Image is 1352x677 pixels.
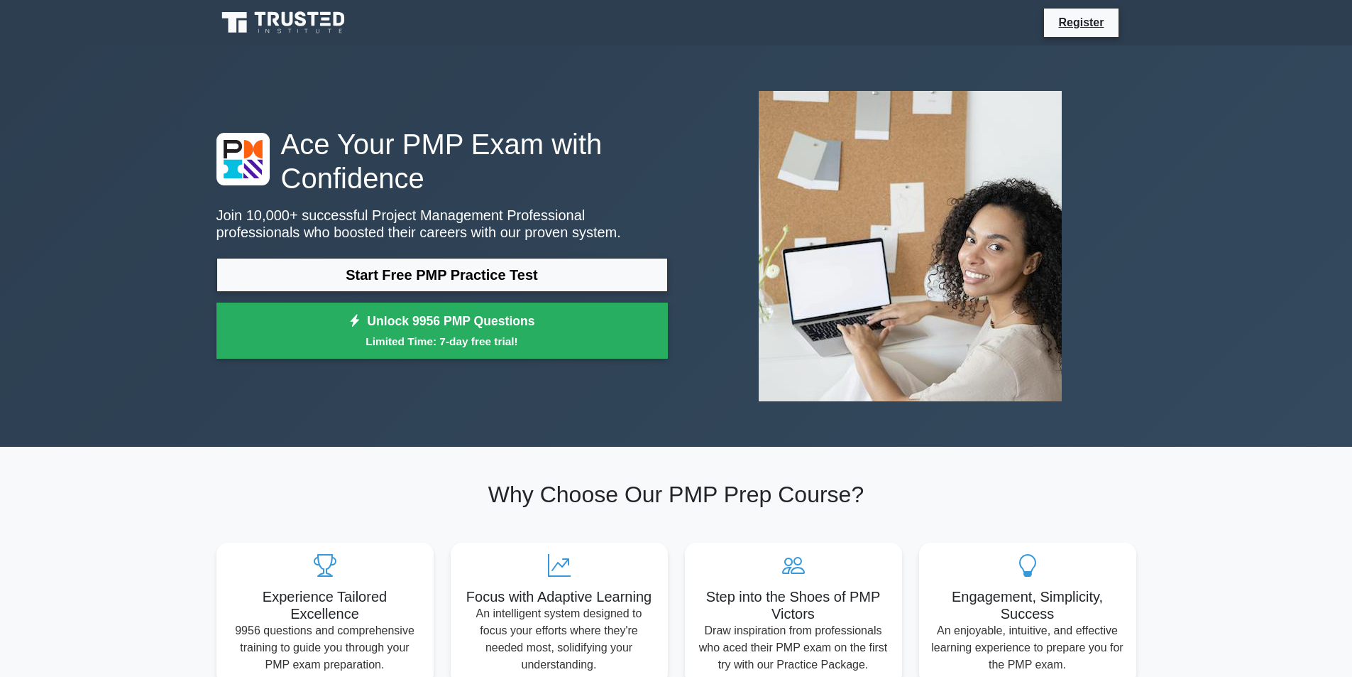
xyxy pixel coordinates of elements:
[696,622,891,673] p: Draw inspiration from professionals who aced their PMP exam on the first try with our Practice Pa...
[228,588,422,622] h5: Experience Tailored Excellence
[216,207,668,241] p: Join 10,000+ successful Project Management Professional professionals who boosted their careers w...
[216,258,668,292] a: Start Free PMP Practice Test
[930,622,1125,673] p: An enjoyable, intuitive, and effective learning experience to prepare you for the PMP exam.
[462,588,656,605] h5: Focus with Adaptive Learning
[216,481,1136,508] h2: Why Choose Our PMP Prep Course?
[930,588,1125,622] h5: Engagement, Simplicity, Success
[462,605,656,673] p: An intelligent system designed to focus your efforts where they're needed most, solidifying your ...
[696,588,891,622] h5: Step into the Shoes of PMP Victors
[1050,13,1112,31] a: Register
[216,127,668,195] h1: Ace Your PMP Exam with Confidence
[234,333,650,350] small: Limited Time: 7-day free trial!
[216,303,668,359] a: Unlock 9956 PMP QuestionsLimited Time: 7-day free trial!
[228,622,422,673] p: 9956 questions and comprehensive training to guide you through your PMP exam preparation.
